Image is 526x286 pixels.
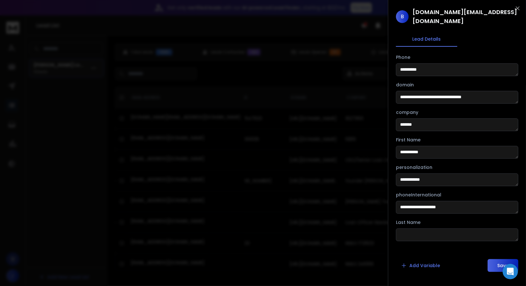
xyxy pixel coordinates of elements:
label: Last Name [396,220,421,225]
label: phoneInternational [396,193,441,197]
div: Open Intercom Messenger [503,264,518,279]
label: Phone [396,55,410,60]
label: domain [396,83,414,87]
label: First Name [396,138,421,142]
label: company [396,110,418,115]
label: personalization [396,165,432,170]
span: B [396,10,409,23]
button: Save [488,259,518,272]
button: Lead Details [396,32,457,47]
h1: [DOMAIN_NAME][EMAIL_ADDRESS][DOMAIN_NAME] [413,8,518,26]
button: Add Variable [396,259,445,272]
